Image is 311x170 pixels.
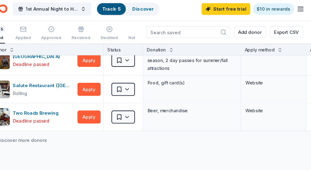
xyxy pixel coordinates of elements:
input: Search saved [156,27,233,38]
button: Approved [58,24,76,43]
div: Status [116,43,152,54]
div: Deadline passed [32,59,66,66]
button: Add donor [237,27,267,38]
a: Home [10,4,27,18]
div: Salute Restaurant ([GEOGRAPHIC_DATA]) [32,78,89,86]
a: $10 in rewards [255,5,293,16]
div: Deadline passed [32,111,66,119]
button: Track· 5Discover [109,5,168,17]
a: Discover more donors [10,129,63,136]
button: Image for Two Roads BrewingTwo Roads BrewingDeadline passed [12,103,89,120]
button: Apply [92,80,113,92]
button: Applied [34,24,48,43]
button: 1st Annual Night to Honor Gala [32,5,104,17]
div: Not interested [139,35,165,40]
button: 5Saved [10,24,24,43]
div: Food, gift card(s) [156,75,239,84]
a: Discover [143,8,162,13]
button: Declined [113,24,129,43]
button: Image for Salute Restaurant (Hatford)Salute Restaurant ([GEOGRAPHIC_DATA])Rolling [12,77,89,94]
span: 1st Annual Night to Honor Gala [44,7,92,15]
div: Approved [58,35,76,40]
img: Image for Salute Restaurant (Hatford) [12,77,29,94]
div: [GEOGRAPHIC_DATA] [32,51,78,59]
button: Not interested [139,24,165,43]
button: Received [86,24,103,43]
div: Saved [10,35,24,40]
div: Received [86,35,103,40]
div: Declined [113,35,129,40]
button: Image for Loon Mountain Resort[GEOGRAPHIC_DATA]Deadline passed [12,50,89,67]
div: Beer, merchandise [156,101,239,110]
button: Apply [92,53,113,65]
div: Website [248,102,299,109]
div: Website [248,76,299,83]
div: Apply method [247,45,275,53]
button: Apply [92,105,113,117]
div: Rolling [32,86,45,93]
div: 5 [18,27,24,33]
div: Two Roads Brewing [32,104,76,111]
div: 2 adult lift tickets valid during the winter season, 2 day passes for summer/fall attractions [156,47,239,70]
button: Export CSV [270,27,301,38]
a: Start free trial [207,5,252,16]
a: Track· 5 [115,8,132,13]
div: Donor [13,45,26,53]
img: Image for Loon Mountain Resort [12,51,29,67]
div: Donation [156,45,174,53]
img: Image for Two Roads Brewing [12,103,29,119]
div: Applied [34,35,48,40]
